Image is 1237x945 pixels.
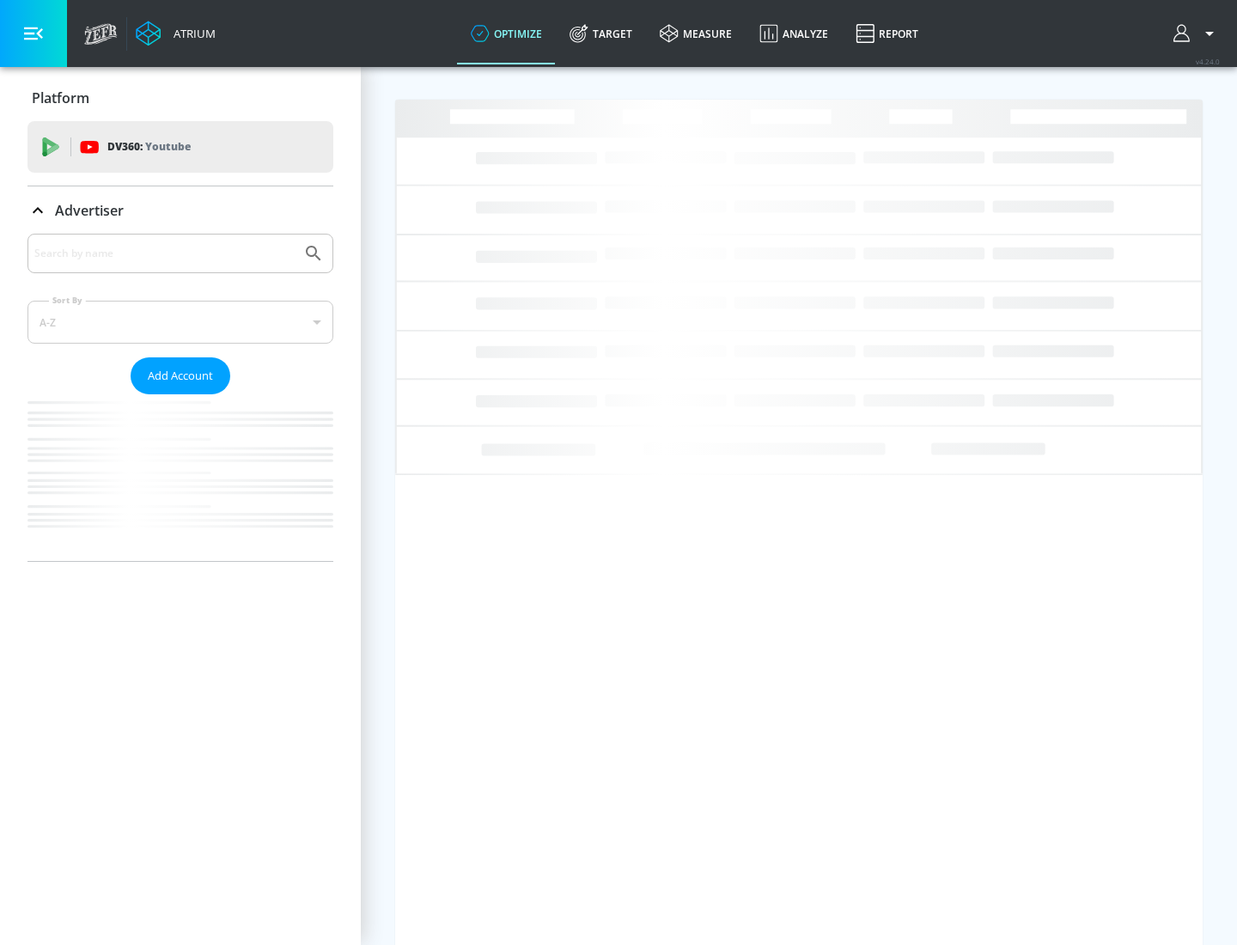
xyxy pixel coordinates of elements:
a: Report [842,3,932,64]
a: Atrium [136,21,216,46]
div: A-Z [27,301,333,344]
a: Target [556,3,646,64]
div: Atrium [167,26,216,41]
a: optimize [457,3,556,64]
label: Sort By [49,295,86,306]
p: Advertiser [55,201,124,220]
p: Platform [32,88,89,107]
p: DV360: [107,137,191,156]
div: Platform [27,74,333,122]
div: Advertiser [27,186,333,235]
div: DV360: Youtube [27,121,333,173]
a: Analyze [746,3,842,64]
button: Add Account [131,357,230,394]
p: Youtube [145,137,191,155]
input: Search by name [34,242,295,265]
div: Advertiser [27,234,333,561]
a: measure [646,3,746,64]
span: v 4.24.0 [1196,57,1220,66]
span: Add Account [148,366,213,386]
nav: list of Advertiser [27,394,333,561]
